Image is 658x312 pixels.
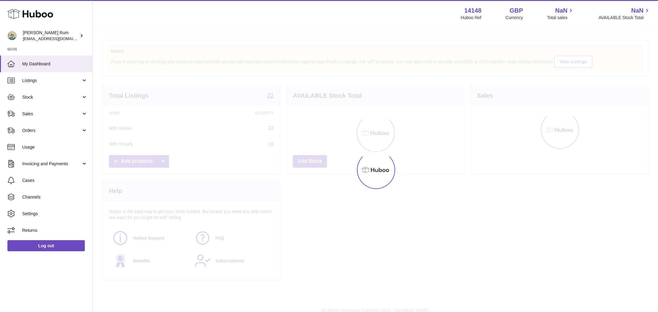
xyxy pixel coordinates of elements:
img: internalAdmin-14148@internal.huboo.com [7,31,17,40]
span: NaN [631,6,644,15]
span: Settings [22,211,88,217]
span: Usage [22,144,88,150]
div: Currency [506,15,523,21]
span: Stock [22,94,81,100]
a: NaN AVAILABLE Stock Total [598,6,651,21]
span: Sales [22,111,81,117]
strong: GBP [510,6,523,15]
span: Listings [22,78,81,84]
div: Huboo Ref [461,15,482,21]
span: NaN [555,6,567,15]
a: NaN Total sales [547,6,574,21]
span: Channels [22,194,88,200]
span: AVAILABLE Stock Total [598,15,651,21]
span: Cases [22,178,88,183]
div: [PERSON_NAME] Rum [23,30,78,42]
strong: 14148 [464,6,482,15]
span: Returns [22,228,88,233]
span: Orders [22,128,81,133]
a: Log out [7,240,85,251]
span: Total sales [547,15,574,21]
span: [EMAIL_ADDRESS][DOMAIN_NAME] [23,36,91,41]
span: Invoicing and Payments [22,161,81,167]
span: My Dashboard [22,61,88,67]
